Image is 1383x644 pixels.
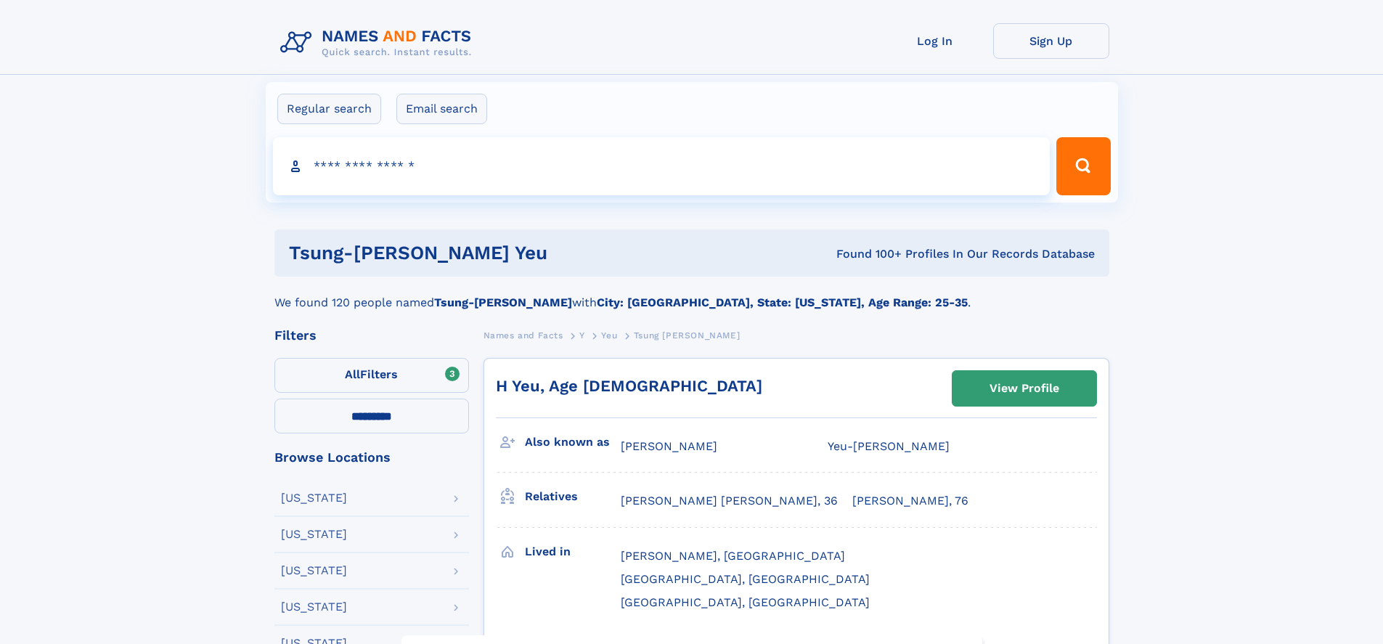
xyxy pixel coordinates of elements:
span: [PERSON_NAME] [621,439,717,453]
a: Names and Facts [484,326,563,344]
div: Found 100+ Profiles In Our Records Database [692,246,1095,262]
span: [GEOGRAPHIC_DATA], [GEOGRAPHIC_DATA] [621,572,870,586]
b: Tsung-[PERSON_NAME] [434,295,572,309]
label: Filters [274,358,469,393]
b: City: [GEOGRAPHIC_DATA], State: [US_STATE], Age Range: 25-35 [597,295,968,309]
div: View Profile [990,372,1059,405]
a: H Yeu, Age [DEMOGRAPHIC_DATA] [496,377,762,395]
a: View Profile [952,371,1096,406]
a: [PERSON_NAME] [PERSON_NAME], 36 [621,493,838,509]
input: search input [273,137,1050,195]
span: Yeu-[PERSON_NAME] [828,439,950,453]
span: [PERSON_NAME], [GEOGRAPHIC_DATA] [621,549,845,563]
span: Yeu [601,330,617,341]
a: Sign Up [993,23,1109,59]
a: [PERSON_NAME], 76 [852,493,968,509]
h1: tsung-[PERSON_NAME] yeu [289,244,692,262]
div: [US_STATE] [281,492,347,504]
div: Browse Locations [274,451,469,464]
label: Email search [396,94,487,124]
span: [GEOGRAPHIC_DATA], [GEOGRAPHIC_DATA] [621,595,870,609]
span: All [345,367,360,381]
div: We found 120 people named with . [274,277,1109,311]
span: Tsung [PERSON_NAME] [634,330,740,341]
h3: Relatives [525,484,621,509]
h3: Also known as [525,430,621,455]
a: Log In [877,23,993,59]
h3: Lived in [525,539,621,564]
div: Filters [274,329,469,342]
a: Y [579,326,585,344]
div: [US_STATE] [281,565,347,576]
button: Search Button [1056,137,1110,195]
label: Regular search [277,94,381,124]
span: Y [579,330,585,341]
a: Yeu [601,326,617,344]
img: Logo Names and Facts [274,23,484,62]
div: [US_STATE] [281,529,347,540]
div: [US_STATE] [281,601,347,613]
